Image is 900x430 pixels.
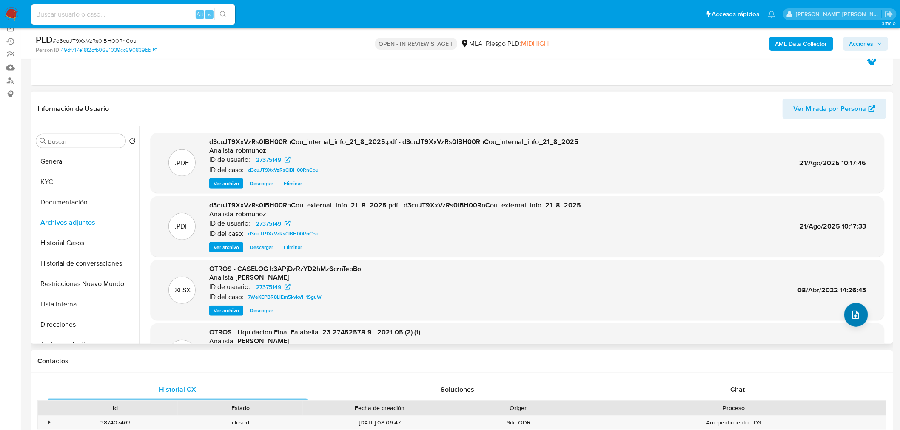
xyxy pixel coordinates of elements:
button: upload-file [844,303,868,327]
h1: Información de Usuario [37,105,109,113]
button: Volver al orden por defecto [129,138,136,147]
h1: Contactos [37,357,886,365]
span: Descargar [250,243,273,252]
span: Acciones [849,37,874,51]
h6: robmunoz [236,210,266,218]
span: d3cuJT9XxVzRs0IBH00RnCou [248,165,319,175]
div: [DATE] 08:06:47 [303,416,456,430]
p: Analista: [209,337,235,345]
p: Analista: [209,210,235,218]
p: ID de usuario: [209,219,250,228]
button: AML Data Collector [769,37,833,51]
p: .PDF [175,158,189,168]
p: ID de usuario: [209,283,250,291]
h6: [PERSON_NAME] [236,273,289,282]
span: d3cuJT9XxVzRs0IBH00RnCou_internal_info_21_8_2025.pdf - d3cuJT9XxVzRs0IBH00RnCou_internal_info_21_... [209,137,578,147]
button: search-icon [214,8,232,20]
a: Salir [885,10,894,19]
button: Lista Interna [33,294,139,314]
span: Alt [197,10,203,18]
a: 49df717e18f2dfb0651039cc690839bb [61,46,157,54]
input: Buscar [48,138,122,145]
button: Documentación [33,192,139,212]
button: Ver archivo [209,306,243,316]
div: Site ODR [456,416,581,430]
button: Eliminar [279,242,306,252]
button: Direcciones [33,314,139,335]
button: Eliminar [279,178,306,189]
button: Restricciones Nuevo Mundo [33,274,139,294]
a: 27375149 [251,282,296,292]
span: 3.156.0 [882,20,896,27]
span: MIDHIGH [521,39,549,48]
span: 27375149 [256,218,281,229]
div: closed [178,416,303,430]
span: 27375149 [256,282,281,292]
p: ID del caso: [209,166,244,174]
span: 21/Ago/2025 10:17:46 [800,158,866,168]
div: MLA [461,39,482,48]
b: PLD [36,33,53,46]
span: Accesos rápidos [712,10,760,19]
a: Notificaciones [768,11,775,18]
a: d3cuJT9XxVzRs0IBH00RnCou [245,229,322,239]
span: Ver archivo [214,306,239,315]
a: 27375149 [251,218,296,229]
div: Origen [462,404,575,412]
span: 27375149 [256,155,281,165]
span: OTROS - CASELOG b3APjDzRzYD2hMz6crnTepBo [209,264,361,274]
span: 08/Abr/2022 14:26:43 [798,285,866,295]
h6: [PERSON_NAME] [236,337,289,345]
b: Person ID [36,46,59,54]
button: Acciones [843,37,888,51]
button: Anticipos de dinero [33,335,139,355]
span: Chat [731,385,745,394]
p: ID del caso: [209,293,244,301]
div: • [48,419,50,427]
p: Analista: [209,146,235,155]
span: Ver archivo [214,243,239,252]
span: d3cuJT9XxVzRs0IBH00RnCou_external_info_21_8_2025.pdf - d3cuJT9XxVzRs0IBH00RnCou_external_info_21_... [209,200,581,210]
div: 387407463 [53,416,178,430]
button: Descargar [245,306,277,316]
span: Eliminar [284,179,302,188]
button: Ver Mirada por Persona [783,99,886,119]
p: ID de usuario: [209,156,250,164]
button: Historial de conversaciones [33,253,139,274]
button: Buscar [40,138,46,144]
span: d3cuJT9XxVzRs0IBH00RnCou [248,229,319,239]
button: Descargar [245,178,277,189]
a: 27375149 [251,155,296,165]
span: Ver archivo [214,179,239,188]
b: AML Data Collector [775,37,827,51]
p: .XLSX [174,286,191,295]
a: d3cuJT9XxVzRs0IBH00RnCou [245,165,322,175]
span: OTROS - Liquidacion Final Falabella- 23-27452578-9 - 2021-05 (2) (1) [209,327,420,337]
span: Soluciones [441,385,475,394]
span: Descargar [250,179,273,188]
h6: robmunoz [236,146,266,155]
span: # d3cuJT9XxVzRs0IBH00RnCou [53,37,137,45]
p: roberto.munoz@mercadolibre.com [796,10,882,18]
span: Historial CX [159,385,196,394]
button: KYC [33,172,139,192]
p: .PDF [175,222,189,231]
span: Ver Mirada por Persona [794,99,866,119]
span: Descargar [250,306,273,315]
span: Eliminar [284,243,302,252]
a: 7WeKEPBR8LlEm5kvkVH1SguW [245,292,325,302]
p: Analista: [209,273,235,282]
button: Descargar [245,242,277,252]
div: Arrepentimiento - DS [581,416,886,430]
p: OPEN - IN REVIEW STAGE II [375,38,457,50]
button: Historial Casos [33,233,139,253]
button: Ver archivo [209,178,243,189]
span: 7WeKEPBR8LlEm5kvkVH1SguW [248,292,322,302]
div: Fecha de creación [309,404,450,412]
div: Id [59,404,172,412]
button: Ver archivo [209,242,243,252]
div: Proceso [587,404,880,412]
button: Archivos adjuntos [33,212,139,233]
p: ID del caso: [209,229,244,238]
div: Estado [184,404,297,412]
